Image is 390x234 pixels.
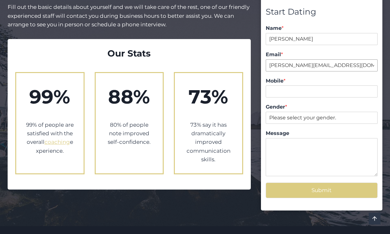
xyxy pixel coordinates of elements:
[266,130,378,137] label: Message
[184,121,233,164] p: 73% say it has dramatically improved communication skills.
[266,85,378,97] input: Mobile
[266,78,378,84] label: Mobile
[266,51,378,58] label: Email
[266,104,378,110] label: Gender
[8,3,251,29] p: Fill out the basic details about yourself and we will take care of the rest, one of our friendly ...
[266,25,378,32] label: Name
[369,213,380,224] a: Scroll to top
[184,83,233,111] h2: 73%
[44,139,70,145] a: coaching
[15,47,243,60] h2: Our Stats
[105,83,154,111] h2: 88%
[105,121,154,147] p: 80% of people note improved self-confidence.
[266,5,378,19] div: Start Dating
[26,83,74,111] h1: 99%
[26,121,74,155] p: 99% of people are satisfied with the overall experience.
[266,183,378,198] button: Submit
